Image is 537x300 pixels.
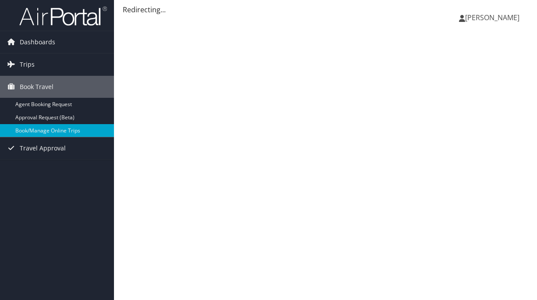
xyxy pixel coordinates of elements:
[20,137,66,159] span: Travel Approval
[19,6,107,26] img: airportal-logo.png
[465,13,519,22] span: [PERSON_NAME]
[459,4,528,31] a: [PERSON_NAME]
[20,76,53,98] span: Book Travel
[20,54,35,75] span: Trips
[20,31,55,53] span: Dashboards
[123,4,528,15] div: Redirecting...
